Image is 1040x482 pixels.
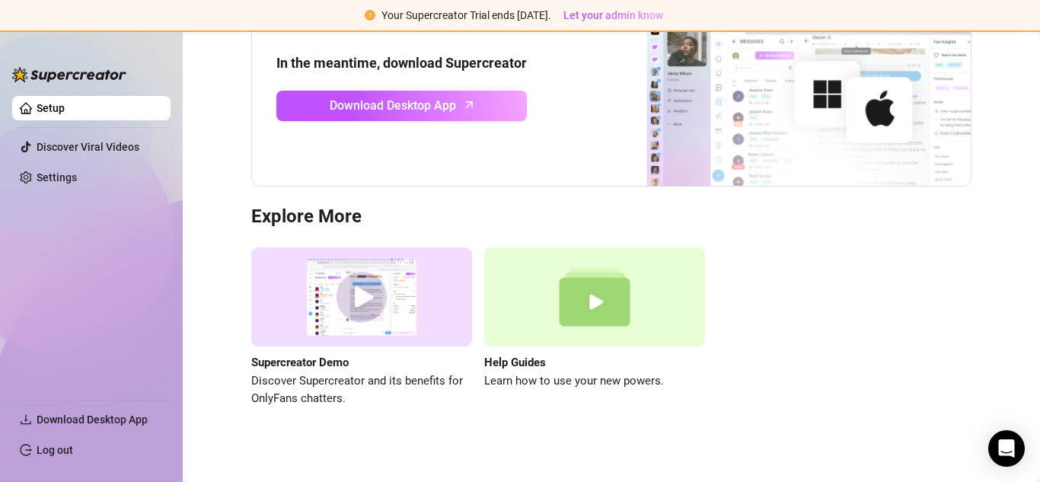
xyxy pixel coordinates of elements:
strong: Help Guides [484,356,546,369]
a: Discover Viral Videos [37,141,139,153]
span: Download Desktop App [37,413,148,426]
span: Let your admin know [563,9,663,21]
strong: Supercreator Demo [251,356,349,369]
img: logo-BBDzfeDw.svg [12,67,126,82]
a: Help GuidesLearn how to use your new powers. [484,247,705,408]
a: Download Desktop Apparrow-up [276,91,527,121]
span: Learn how to use your new powers. [484,372,705,391]
a: Settings [37,171,77,184]
span: Discover Supercreator and its benefits for OnlyFans chatters. [251,372,472,408]
strong: In the meantime, download Supercreator [276,55,527,71]
span: Your Supercreator Trial ends [DATE]. [381,9,551,21]
h3: Explore More [251,205,971,229]
span: exclamation-circle [365,10,375,21]
img: help guides [484,247,705,347]
a: Log out [37,444,73,456]
button: Let your admin know [557,6,669,24]
span: download [20,413,32,426]
div: Open Intercom Messenger [988,430,1025,467]
a: Supercreator DemoDiscover Supercreator and its benefits for OnlyFans chatters. [251,247,472,408]
span: Download Desktop App [330,96,456,115]
img: supercreator demo [251,247,472,347]
a: Setup [37,102,65,114]
span: arrow-up [461,96,478,113]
